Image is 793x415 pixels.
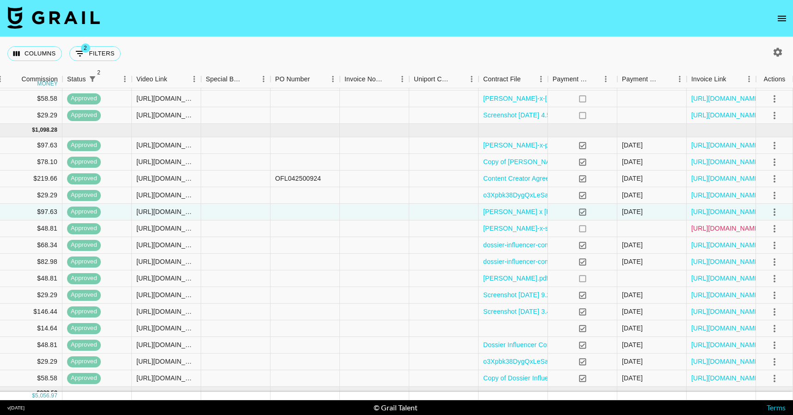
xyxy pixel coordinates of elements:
[773,9,791,28] button: open drawer
[691,357,761,366] a: [URL][DOMAIN_NAME]
[767,254,782,270] button: select merge strategy
[67,141,101,150] span: approved
[483,373,660,383] a: Copy of Dossier Influencer Contract x [PERSON_NAME].pdf
[136,110,196,120] div: https://www.tiktok.com/@morganhardyyy/video/7520764631997107469
[767,138,782,153] button: select merge strategy
[767,287,782,303] button: select merge strategy
[660,73,673,85] button: Sort
[622,174,643,183] div: 7/30/2025
[691,140,761,150] a: [URL][DOMAIN_NAME]
[622,340,643,349] div: 7/14/2025
[599,72,613,86] button: Menu
[257,72,270,86] button: Menu
[67,291,101,299] span: approved
[136,240,196,250] div: https://www.tiktok.com/@alex_azalia/video/7519230264485137694
[622,207,643,216] div: 7/31/2025
[691,190,761,200] a: [URL][DOMAIN_NAME]
[483,307,587,316] a: Screenshot [DATE] 3.41.32 PM.png
[244,73,257,85] button: Sort
[691,290,761,299] a: [URL][DOMAIN_NAME]
[589,73,602,85] button: Sort
[691,340,761,349] a: [URL][DOMAIN_NAME]
[483,340,640,349] a: Dossier Influencer Contract [PERSON_NAME] (1).pdf
[617,70,687,88] div: Payment Sent Date
[622,157,643,166] div: 6/30/2025
[687,70,756,88] div: Invoice Link
[483,290,587,299] a: Screenshot [DATE] 9.26.14 AM.png
[67,357,101,366] span: approved
[67,374,101,383] span: approved
[67,207,101,216] span: approved
[67,224,101,233] span: approved
[414,70,452,88] div: Uniport Contact Email
[553,70,589,88] div: Payment Sent
[136,174,196,183] div: https://www.tiktok.com/@clairemac18/video/7511504157451341099
[548,70,617,88] div: Payment Sent
[67,241,101,250] span: approved
[326,72,340,86] button: Menu
[483,257,624,266] a: dossier-influencer-contract-x-grace-madsfitz.pdf
[767,188,782,203] button: select merge strategy
[767,403,786,412] a: Terms
[136,290,196,299] div: https://www.tiktok.com/@rileymcbride3/video/7509525041327951146
[691,110,761,120] a: [URL][DOMAIN_NAME]
[622,240,643,250] div: 7/11/2025
[409,70,479,88] div: Uniport Contact Email
[767,204,782,220] button: select merge strategy
[521,73,534,85] button: Sort
[62,70,132,88] div: Status
[691,224,761,233] a: [URL][DOMAIN_NAME]
[67,174,101,183] span: approved
[7,405,25,411] div: v [DATE]
[767,337,782,353] button: select merge strategy
[483,240,639,250] a: dossier-influencer-contract-[PERSON_NAME] (1).pdf
[67,70,86,88] div: Status
[483,110,587,120] a: Screenshot [DATE] 4.50.08 PM.png
[382,73,395,85] button: Sort
[691,323,761,333] a: [URL][DOMAIN_NAME]
[622,357,643,366] div: 6/18/2025
[275,174,321,183] div: OFL042500924
[483,157,683,166] a: Copy of [PERSON_NAME] COLLABORATION AGREEMENT (1).pdf
[767,354,782,370] button: select merge strategy
[452,73,465,85] button: Sort
[40,389,57,397] div: 839.58
[767,321,782,336] button: select merge strategy
[35,392,57,400] div: 5,056.97
[99,73,112,85] button: Sort
[483,94,690,103] a: [PERSON_NAME]-x-[PERSON_NAME]-pop-ig-tt-[DATE]-aug-2025.pdf
[275,70,310,88] div: PO Number
[86,73,99,85] button: Show filters
[622,140,643,150] div: 7/16/2025
[67,94,101,103] span: approved
[691,307,761,316] a: [URL][DOMAIN_NAME]
[767,371,782,386] button: select merge strategy
[374,403,418,412] div: © Grail Talent
[32,392,35,400] div: $
[136,70,167,88] div: Video Link
[310,73,323,85] button: Sort
[622,190,643,200] div: 6/11/2025
[136,257,196,266] div: https://www.tiktok.com/@gracemadsfitz/video/7512903743885577502
[756,70,793,88] div: Actions
[622,257,643,266] div: 6/9/2025
[67,307,101,316] span: approved
[81,43,90,53] span: 2
[69,46,121,61] button: Show filters
[691,257,761,266] a: [URL][DOMAIN_NAME]
[37,81,58,86] div: money
[67,191,101,200] span: approved
[691,274,761,283] a: [URL][DOMAIN_NAME]
[136,274,196,283] div: https://www.tiktok.com/@morganhardyyy/video/7520764631997107469
[67,341,101,349] span: approved
[136,140,196,150] div: https://www.instagram.com/reel/DKqAJ_xyjzd/?igsh=MTRpZDNiNWZoeW5zcg==
[201,70,270,88] div: Special Booking Type
[691,373,761,383] a: [URL][DOMAIN_NAME]
[67,158,101,166] span: approved
[136,340,196,349] div: https://www.tiktok.com/@rileymcbride3/video/7520669743641087245
[622,323,643,333] div: 6/30/2025
[67,111,101,120] span: approved
[767,221,782,237] button: select merge strategy
[764,70,786,88] div: Actions
[136,357,196,366] div: https://www.tiktok.com/@sarah.q.aimar/video/7514106810928745759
